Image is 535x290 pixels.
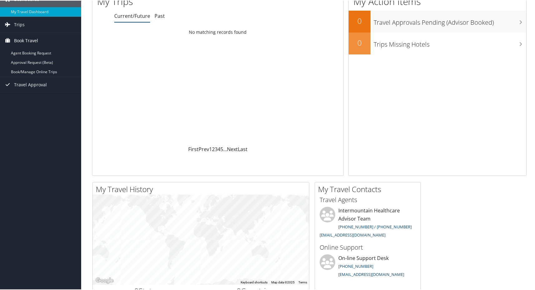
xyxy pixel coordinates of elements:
[349,37,371,48] h2: 0
[320,231,385,237] a: [EMAIL_ADDRESS][DOMAIN_NAME]
[188,145,199,152] a: First
[271,280,295,283] span: Map data ©2025
[223,145,227,152] span: …
[155,12,165,19] a: Past
[14,16,25,32] span: Trips
[320,195,416,204] h3: Travel Agents
[94,276,115,284] img: Google
[114,12,150,19] a: Current/Future
[349,32,526,54] a: 0Trips Missing Hotels
[349,10,526,32] a: 0Travel Approvals Pending (Advisor Booked)
[349,15,371,26] h2: 0
[96,183,309,194] h2: My Travel History
[374,14,526,26] h3: Travel Approvals Pending (Advisor Booked)
[338,271,404,277] a: [EMAIL_ADDRESS][DOMAIN_NAME]
[298,280,307,283] a: Terms (opens in new tab)
[227,145,238,152] a: Next
[199,145,209,152] a: Prev
[318,183,420,194] h2: My Travel Contacts
[338,263,373,268] a: [PHONE_NUMBER]
[215,145,218,152] a: 3
[338,223,412,229] a: [PHONE_NUMBER] / [PHONE_NUMBER]
[317,206,419,240] li: Intermountain Healthcare Advisor Team
[374,36,526,48] h3: Trips Missing Hotels
[92,26,343,37] td: No matching records found
[218,145,220,152] a: 4
[14,32,38,48] span: Book Travel
[238,145,248,152] a: Last
[209,145,212,152] a: 1
[14,76,47,92] span: Travel Approval
[241,280,267,284] button: Keyboard shortcuts
[212,145,215,152] a: 2
[317,254,419,279] li: On-line Support Desk
[94,276,115,284] a: Open this area in Google Maps (opens a new window)
[220,145,223,152] a: 5
[320,242,416,251] h3: Online Support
